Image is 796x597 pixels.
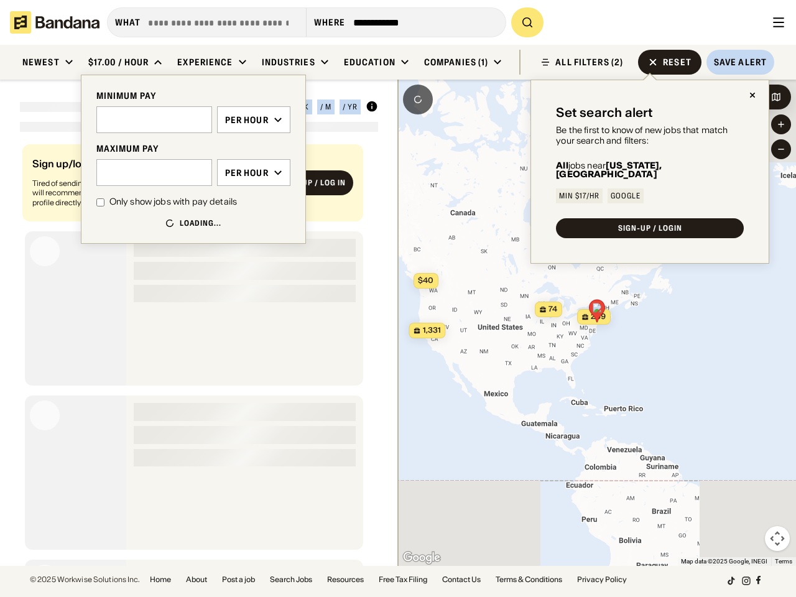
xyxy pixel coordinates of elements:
[548,304,557,315] span: 74
[442,576,481,583] a: Contact Us
[556,160,662,180] b: [US_STATE], [GEOGRAPHIC_DATA]
[401,550,442,566] img: Google
[320,103,331,111] div: / m
[555,58,623,67] div: ALL FILTERS (2)
[418,275,433,285] span: $40
[314,17,346,28] div: Where
[556,105,653,120] div: Set search alert
[282,178,346,188] div: Sign up / Log in
[32,178,265,208] div: Tired of sending out endless job applications? Bandana Match Team will recommend jobs tailored to...
[32,159,265,178] div: Sign up/log in to get job matches
[618,224,682,232] div: SIGN-UP / LOGIN
[150,576,171,583] a: Home
[96,143,290,154] div: MAXIMUM PAY
[423,325,441,336] span: 1,331
[225,114,269,126] div: Per hour
[327,576,364,583] a: Resources
[109,196,237,208] div: Only show jobs with pay details
[177,57,233,68] div: Experience
[663,58,692,67] div: Reset
[559,192,599,200] div: Min $17/hr
[96,90,290,101] div: MINIMUM PAY
[681,558,767,565] span: Map data ©2025 Google, INEGI
[222,576,255,583] a: Post a job
[714,57,767,68] div: Save Alert
[88,57,149,68] div: $17.00 / hour
[577,576,627,583] a: Privacy Policy
[30,576,140,583] div: © 2025 Workwise Solutions Inc.
[115,17,141,28] div: what
[496,576,562,583] a: Terms & Conditions
[22,57,60,68] div: Newest
[765,526,790,551] button: Map camera controls
[556,125,744,146] div: Be the first to know of new jobs that match your search and filters:
[262,57,315,68] div: Industries
[611,192,641,200] div: Google
[180,218,221,228] div: Loading...
[775,558,792,565] a: Terms (opens in new tab)
[343,103,358,111] div: / yr
[270,576,312,583] a: Search Jobs
[186,576,207,583] a: About
[20,139,378,566] div: grid
[401,550,442,566] a: Open this area in Google Maps (opens a new window)
[344,57,396,68] div: Education
[10,11,99,34] img: Bandana logotype
[556,160,568,171] b: All
[96,198,104,206] input: Only show jobs with pay details
[225,167,269,178] div: Per hour
[424,57,489,68] div: Companies (1)
[556,161,744,178] div: jobs near
[379,576,427,583] a: Free Tax Filing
